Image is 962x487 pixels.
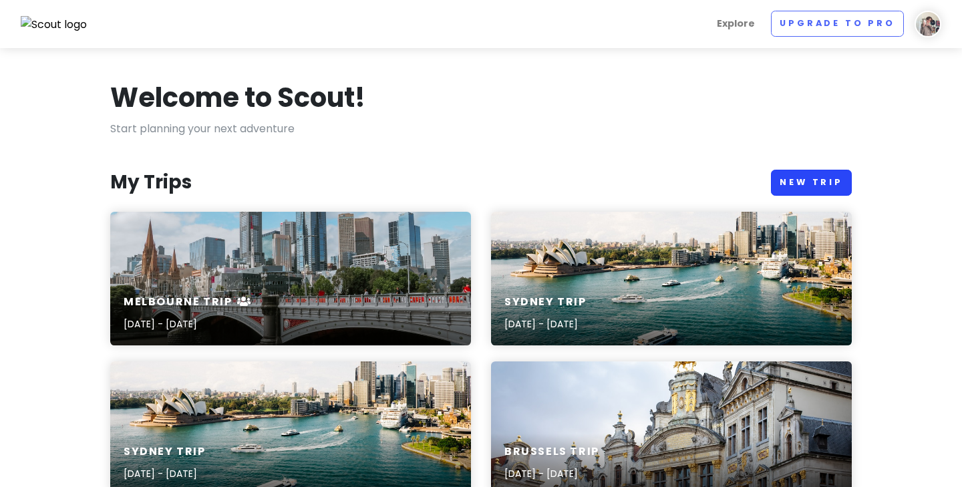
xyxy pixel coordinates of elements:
[504,466,599,481] p: [DATE] - [DATE]
[491,212,852,345] a: Sydney, Opera House during daytimeSydney Trip[DATE] - [DATE]
[504,445,599,459] h6: Brussels Trip
[771,11,904,37] a: Upgrade to Pro
[915,11,941,37] img: User profile
[124,466,206,481] p: [DATE] - [DATE]
[110,80,365,115] h1: Welcome to Scout!
[110,170,192,194] h3: My Trips
[124,295,252,309] h6: Melbourne Trip
[21,16,88,33] img: Scout logo
[504,295,587,309] h6: Sydney Trip
[711,11,760,37] a: Explore
[771,170,852,196] a: New Trip
[110,120,852,138] p: Start planning your next adventure
[110,212,471,345] a: white bridge across city buildingsMelbourne Trip[DATE] - [DATE]
[124,445,206,459] h6: Sydney Trip
[124,317,252,331] p: [DATE] - [DATE]
[504,317,587,331] p: [DATE] - [DATE]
